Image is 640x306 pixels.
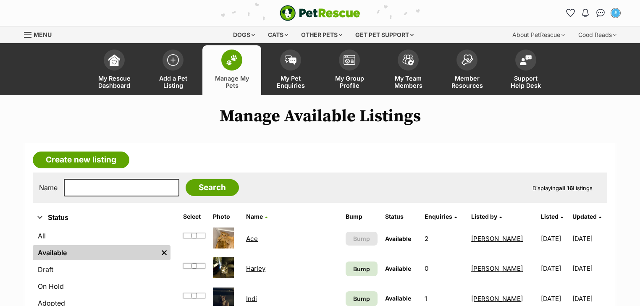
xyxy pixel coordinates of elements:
[538,224,572,253] td: [DATE]
[210,210,242,223] th: Photo
[353,294,370,303] span: Bump
[471,213,502,220] a: Listed by
[353,234,370,243] span: Bump
[572,213,601,220] a: Updated
[385,265,411,272] span: Available
[611,9,620,17] img: Daniel Lewis profile pic
[421,224,467,253] td: 2
[471,295,523,303] a: [PERSON_NAME]
[438,45,496,95] a: Member Resources
[541,213,563,220] a: Listed
[285,55,296,65] img: pet-enquiries-icon-7e3ad2cf08bfb03b45e93fb7055b45f3efa6380592205ae92323e6603595dc1f.svg
[33,228,170,243] a: All
[330,75,368,89] span: My Group Profile
[461,54,473,65] img: member-resources-icon-8e73f808a243e03378d46382f2149f9095a855e16c252ad45f914b54edf8863c.svg
[39,184,58,191] label: Name
[261,45,320,95] a: My Pet Enquiries
[564,6,622,20] ul: Account quick links
[85,45,144,95] a: My Rescue Dashboard
[353,264,370,273] span: Bump
[167,54,179,66] img: add-pet-listing-icon-0afa8454b4691262ce3f59096e99ab1cd57d4a30225e0717b998d2c9b9846f56.svg
[186,179,239,196] input: Search
[532,185,593,191] span: Displaying Listings
[579,6,592,20] button: Notifications
[572,213,597,220] span: Updated
[213,75,251,89] span: Manage My Pets
[246,213,268,220] a: Name
[95,75,133,89] span: My Rescue Dashboard
[541,213,559,220] span: Listed
[496,45,555,95] a: Support Help Desk
[295,26,348,43] div: Other pets
[246,295,257,303] a: Indi
[507,75,545,89] span: Support Help Desk
[262,26,294,43] div: Cats
[471,264,523,272] a: [PERSON_NAME]
[158,245,170,260] a: Remove filter
[226,55,238,65] img: manage-my-pets-icon-02211641906a0b7f246fdf0571729dbe1e7629f14944591b6c1af311fb30b64b.svg
[342,210,381,223] th: Bump
[385,295,411,302] span: Available
[402,55,414,65] img: team-members-icon-5396bd8760b3fe7c0b43da4ab00e1e3bb1a5d9ba89233759b79545d2d3fc5d0d.svg
[425,213,457,220] a: Enquiries
[246,235,258,243] a: Ace
[471,235,523,243] a: [PERSON_NAME]
[609,6,622,20] button: My account
[34,31,52,38] span: Menu
[346,232,378,246] button: Bump
[154,75,192,89] span: Add a Pet Listing
[280,5,360,21] img: logo-e224e6f780fb5917bec1dbf3a21bbac754714ae5b6737aabdf751b685950b380.svg
[33,152,129,168] a: Create new listing
[572,26,622,43] div: Good Reads
[538,254,572,283] td: [DATE]
[421,254,467,283] td: 0
[246,213,263,220] span: Name
[202,45,261,95] a: Manage My Pets
[572,224,606,253] td: [DATE]
[33,279,170,294] a: On Hold
[33,262,170,277] a: Draft
[596,9,605,17] img: chat-41dd97257d64d25036548639549fe6c8038ab92f7586957e7f3b1b290dea8141.svg
[180,210,208,223] th: Select
[425,213,452,220] span: translation missing: en.admin.listings.index.attributes.enquiries
[349,26,420,43] div: Get pet support
[471,213,497,220] span: Listed by
[144,45,202,95] a: Add a Pet Listing
[33,245,158,260] a: Available
[506,26,571,43] div: About PetRescue
[559,185,573,191] strong: all 16
[572,254,606,283] td: [DATE]
[24,26,58,42] a: Menu
[448,75,486,89] span: Member Resources
[520,55,532,65] img: help-desk-icon-fdf02630f3aa405de69fd3d07c3f3aa587a6932b1a1747fa1d2bba05be0121f9.svg
[320,45,379,95] a: My Group Profile
[346,262,378,276] a: Bump
[382,210,420,223] th: Status
[385,235,411,242] span: Available
[246,264,265,272] a: Harley
[227,26,261,43] div: Dogs
[379,45,438,95] a: My Team Members
[389,75,427,89] span: My Team Members
[594,6,607,20] a: Conversations
[346,291,378,306] a: Bump
[564,6,577,20] a: Favourites
[108,54,120,66] img: dashboard-icon-eb2f2d2d3e046f16d808141f083e7271f6b2e854fb5c12c21221c1fb7104beca.svg
[280,5,360,21] a: PetRescue
[272,75,310,89] span: My Pet Enquiries
[344,55,355,65] img: group-profile-icon-3fa3cf56718a62981997c0bc7e787c4b2cf8bcc04b72c1350f741eb67cf2f40e.svg
[582,9,589,17] img: notifications-46538b983faf8c2785f20acdc204bb7945ddae34d4c08c2a6579f10ce5e182be.svg
[33,212,170,223] button: Status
